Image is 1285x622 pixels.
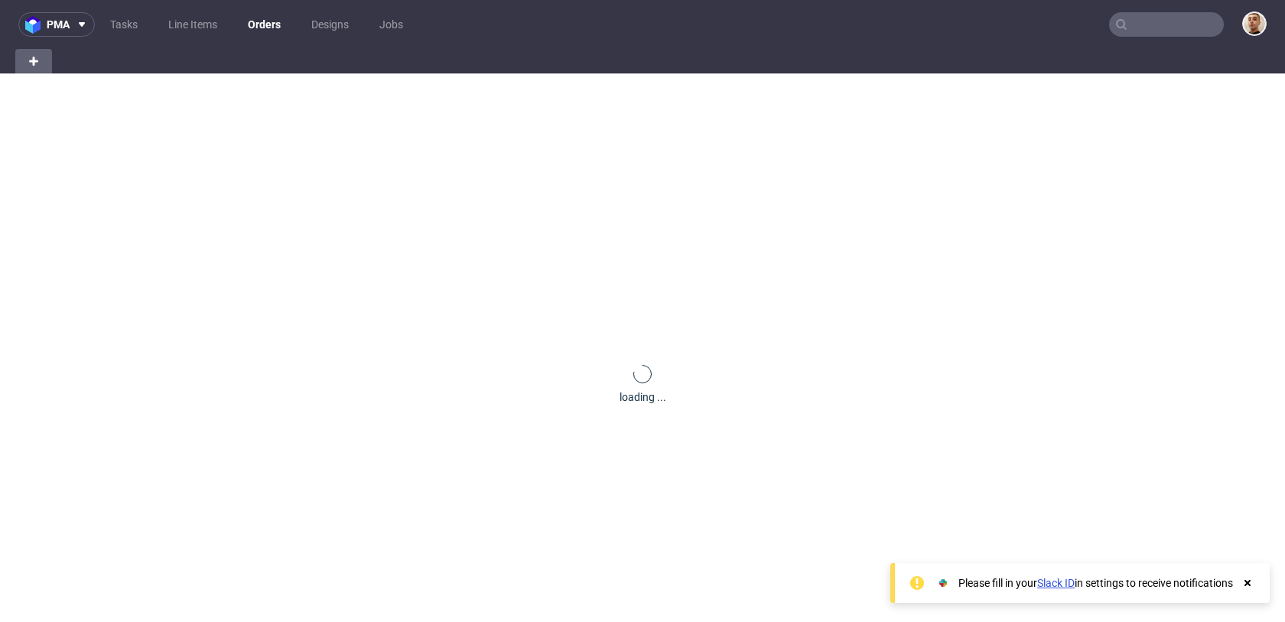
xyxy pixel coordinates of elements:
[958,575,1233,591] div: Please fill in your in settings to receive notifications
[1037,577,1075,589] a: Slack ID
[620,389,666,405] div: loading ...
[935,575,951,591] img: Slack
[101,12,147,37] a: Tasks
[159,12,226,37] a: Line Items
[302,12,358,37] a: Designs
[18,12,95,37] button: pma
[25,16,47,34] img: logo
[47,19,70,30] span: pma
[239,12,290,37] a: Orders
[1244,13,1265,34] img: Bartłomiej Leśniczuk
[370,12,412,37] a: Jobs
